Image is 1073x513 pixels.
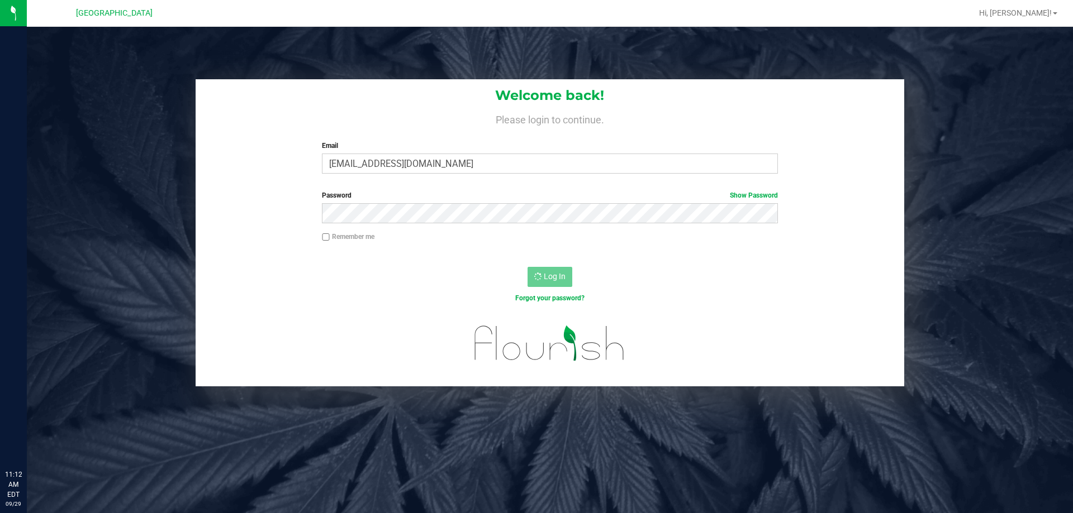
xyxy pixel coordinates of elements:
[979,8,1052,17] span: Hi, [PERSON_NAME]!
[322,232,374,242] label: Remember me
[196,88,904,103] h1: Welcome back!
[322,141,777,151] label: Email
[5,469,22,500] p: 11:12 AM EDT
[528,267,572,287] button: Log In
[544,272,566,281] span: Log In
[730,191,778,199] a: Show Password
[196,112,904,125] h4: Please login to continue.
[322,191,352,199] span: Password
[76,8,153,18] span: [GEOGRAPHIC_DATA]
[515,294,585,302] a: Forgot your password?
[5,500,22,508] p: 09/29
[322,233,330,241] input: Remember me
[461,315,638,372] img: flourish_logo.svg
